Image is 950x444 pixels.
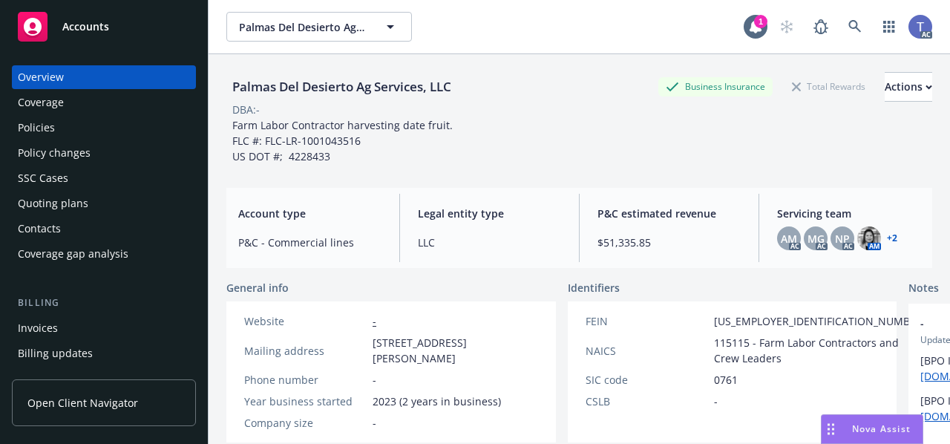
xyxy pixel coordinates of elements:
[373,335,538,366] span: [STREET_ADDRESS][PERSON_NAME]
[714,372,738,388] span: 0761
[226,77,457,97] div: Palmas Del Desierto Ag Services, LLC
[12,242,196,266] a: Coverage gap analysis
[597,235,741,250] span: $51,335.85
[754,15,767,28] div: 1
[12,342,196,365] a: Billing updates
[418,235,561,250] span: LLC
[418,206,561,221] span: Legal entity type
[232,102,260,117] div: DBA: -
[244,372,367,388] div: Phone number
[18,141,91,165] div: Policy changes
[908,15,932,39] img: photo
[12,65,196,89] a: Overview
[239,19,367,35] span: Palmas Del Desierto Ag Services, LLC
[840,12,870,42] a: Search
[373,372,376,388] span: -
[18,316,58,340] div: Invoices
[586,313,708,329] div: FEIN
[373,314,376,328] a: -
[244,394,367,409] div: Year business started
[18,166,68,190] div: SSC Cases
[18,242,128,266] div: Coverage gap analysis
[714,335,926,366] span: 115115 - Farm Labor Contractors and Crew Leaders
[373,394,501,409] span: 2023 (2 years in business)
[18,116,55,140] div: Policies
[586,394,708,409] div: CSLB
[373,415,376,431] span: -
[232,118,453,163] span: Farm Labor Contractor harvesting date fruit. FLC #: FLC-LR-1001043516 US DOT #; 4228433
[784,77,873,96] div: Total Rewards
[226,280,289,296] span: General info
[12,316,196,340] a: Invoices
[822,415,840,443] div: Drag to move
[238,235,381,250] span: P&C - Commercial lines
[12,141,196,165] a: Policy changes
[586,372,708,388] div: SIC code
[18,217,61,241] div: Contacts
[12,91,196,114] a: Coverage
[226,12,412,42] button: Palmas Del Desierto Ag Services, LLC
[714,313,926,329] span: [US_EMPLOYER_IDENTIFICATION_NUMBER]
[821,414,923,444] button: Nova Assist
[244,343,367,359] div: Mailing address
[12,217,196,241] a: Contacts
[908,280,939,298] span: Notes
[885,73,932,101] div: Actions
[852,422,911,435] span: Nova Assist
[12,116,196,140] a: Policies
[12,192,196,215] a: Quoting plans
[835,231,850,247] span: NP
[12,6,196,48] a: Accounts
[12,296,196,310] div: Billing
[18,192,88,215] div: Quoting plans
[586,343,708,359] div: NAICS
[781,231,797,247] span: AM
[18,65,64,89] div: Overview
[714,394,718,409] span: -
[568,280,620,296] span: Identifiers
[772,12,802,42] a: Start snowing
[12,367,196,391] a: Account charges
[238,206,381,221] span: Account type
[12,166,196,190] a: SSC Cases
[244,313,367,329] div: Website
[62,21,109,33] span: Accounts
[807,231,825,247] span: MG
[857,226,881,250] img: photo
[18,367,100,391] div: Account charges
[658,77,773,96] div: Business Insurance
[18,342,93,365] div: Billing updates
[887,234,897,243] a: +2
[806,12,836,42] a: Report a Bug
[777,206,920,221] span: Servicing team
[597,206,741,221] span: P&C estimated revenue
[885,72,932,102] button: Actions
[27,395,138,411] span: Open Client Navigator
[18,91,64,114] div: Coverage
[874,12,904,42] a: Switch app
[244,415,367,431] div: Company size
